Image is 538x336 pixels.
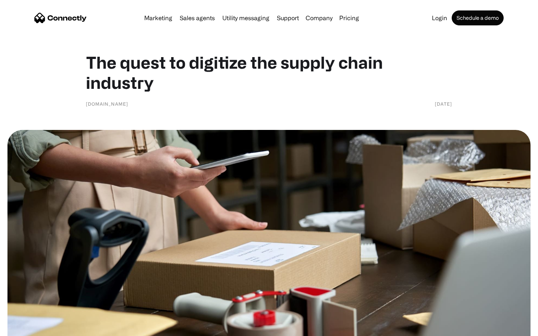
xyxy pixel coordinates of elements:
[15,323,45,333] ul: Language list
[86,52,452,93] h1: The quest to digitize the supply chain industry
[452,10,504,25] a: Schedule a demo
[435,100,452,108] div: [DATE]
[86,100,128,108] div: [DOMAIN_NAME]
[177,15,218,21] a: Sales agents
[7,323,45,333] aside: Language selected: English
[306,13,333,23] div: Company
[274,15,302,21] a: Support
[429,15,450,21] a: Login
[336,15,362,21] a: Pricing
[219,15,272,21] a: Utility messaging
[141,15,175,21] a: Marketing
